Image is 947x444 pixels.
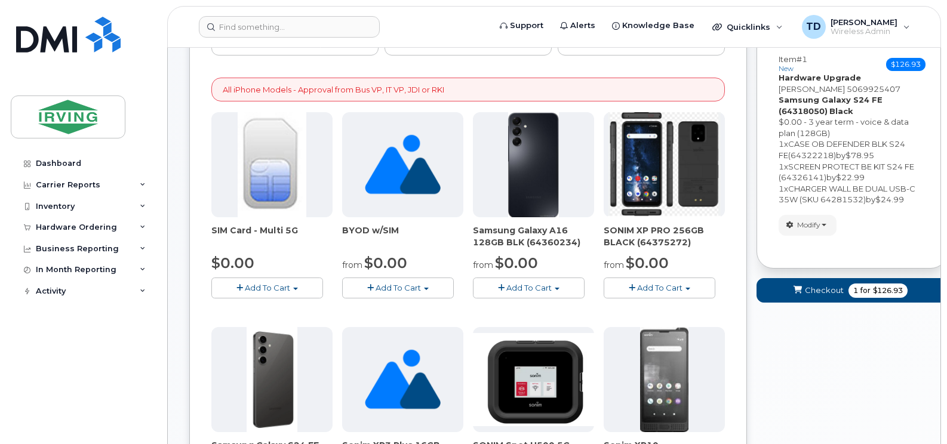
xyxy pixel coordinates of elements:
span: Add To Cart [376,283,421,292]
h3: Item [779,55,807,72]
span: Modify [797,220,820,230]
span: 1 [779,184,784,193]
img: XP10.jpg [640,327,688,432]
span: $126.93 [886,58,926,71]
div: SONIM XP PRO 256GB BLACK (64375272) [604,224,725,248]
img: A16_-_JDI.png [508,112,559,217]
img: 00D627D4-43E9-49B7-A367-2C99342E128C.jpg [238,112,306,217]
div: x by [779,161,926,183]
span: 1 [779,162,784,171]
p: All iPhone Models - Approval from Bus VP, IT VP, JDI or RKI [223,84,444,95]
button: Add To Cart [342,277,454,298]
small: new [779,64,794,73]
span: [PERSON_NAME] [831,17,897,27]
span: [PERSON_NAME] [779,84,845,94]
strong: Hardware Upgrade [779,73,861,82]
strong: Black [829,106,853,116]
img: no_image_found-2caef05468ed5679b831cfe6fc140e25e0c280774317ffc20a367ab7fd17291e.png [365,112,441,217]
div: Quicklinks [704,15,791,39]
span: $126.93 [873,285,903,296]
span: 1 [853,285,858,296]
small: from [604,260,624,270]
span: for [858,285,873,296]
span: Add To Cart [506,283,552,292]
img: s24_fe.png [247,327,297,432]
span: Add To Cart [245,283,290,292]
div: $0.00 - 3 year term - voice & data plan (128GB) [779,116,926,138]
span: $24.99 [875,195,904,204]
a: Alerts [552,14,604,38]
span: Support [510,20,543,32]
span: SCREEN PROTECT BE KIT S24 FE (64326141) [779,162,914,183]
button: Modify [779,215,837,236]
span: CHARGER WALL BE DUAL USB-C 35W (SKU 64281532) [779,184,915,205]
div: Samsung Galaxy A16 128GB BLK (64360234) [473,224,594,248]
span: $0.00 [495,254,538,272]
div: x by [779,138,926,161]
input: Find something... [199,16,380,38]
span: 1 [779,139,784,149]
div: x by [779,183,926,205]
span: $78.95 [845,150,874,160]
a: Support [491,14,552,38]
span: $0.00 [626,254,669,272]
span: TD [806,20,821,34]
img: no_image_found-2caef05468ed5679b831cfe6fc140e25e0c280774317ffc20a367ab7fd17291e.png [365,327,441,432]
span: Wireless Admin [831,27,897,36]
span: 5069925407 [847,84,900,94]
span: #1 [797,54,807,64]
div: SIM Card - Multi 5G [211,224,333,248]
span: Checkout [805,285,844,296]
div: Tricia Downard [794,15,918,39]
span: $22.99 [836,172,865,182]
small: from [342,260,362,270]
strong: Samsung Galaxy S24 FE (64318050) [779,95,883,116]
span: CASE OB DEFENDER BLK S24 FE(64322218) [779,139,905,160]
span: Add To Cart [637,283,682,292]
button: Add To Cart [473,277,585,298]
small: from [473,260,493,270]
span: Knowledge Base [622,20,694,32]
div: BYOD w/SIM [342,224,463,248]
span: Alerts [570,20,595,32]
a: Knowledge Base [604,14,703,38]
span: $0.00 [364,254,407,272]
span: Quicklinks [727,22,770,32]
img: SONIM.png [473,333,594,426]
img: SONIM_XP_PRO_-_JDIRVING.png [608,112,720,217]
button: Add To Cart [604,277,715,298]
button: Add To Cart [211,277,323,298]
span: $0.00 [211,254,254,272]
